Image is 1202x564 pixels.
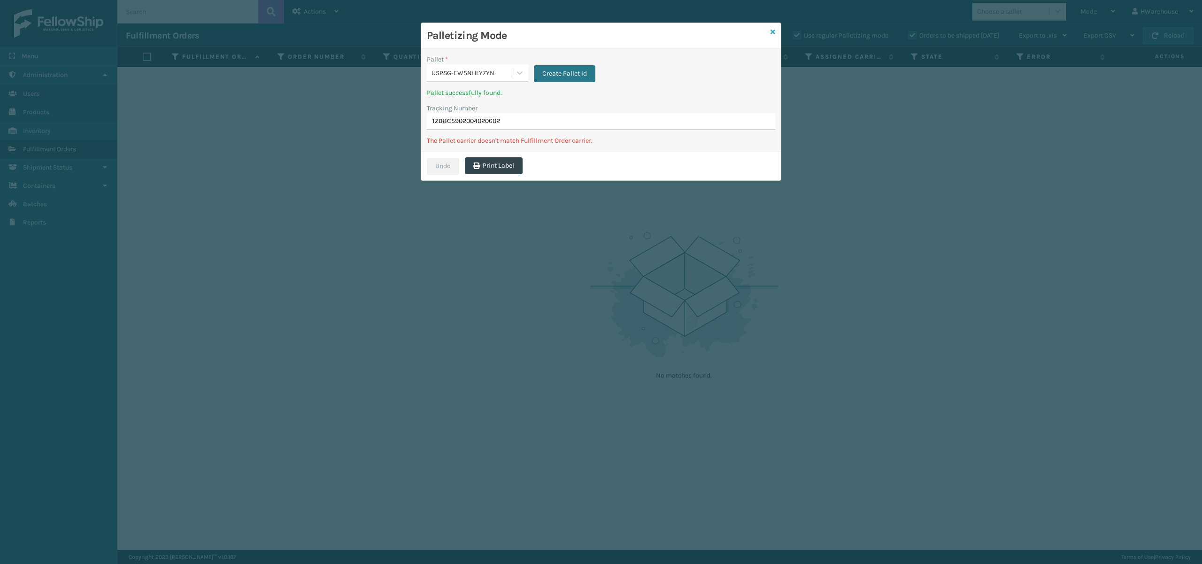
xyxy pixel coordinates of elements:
[427,136,775,146] p: The Pallet carrier doesn't match Fulfillment Order carrier.
[427,88,595,98] p: Pallet successfully found.
[427,29,767,43] h3: Palletizing Mode
[427,158,459,175] button: Undo
[534,65,595,82] button: Create Pallet Id
[431,68,512,78] div: USPSG-EW5NHLY7YN
[427,103,478,113] label: Tracking Number
[427,54,448,64] label: Pallet
[465,157,523,174] button: Print Label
